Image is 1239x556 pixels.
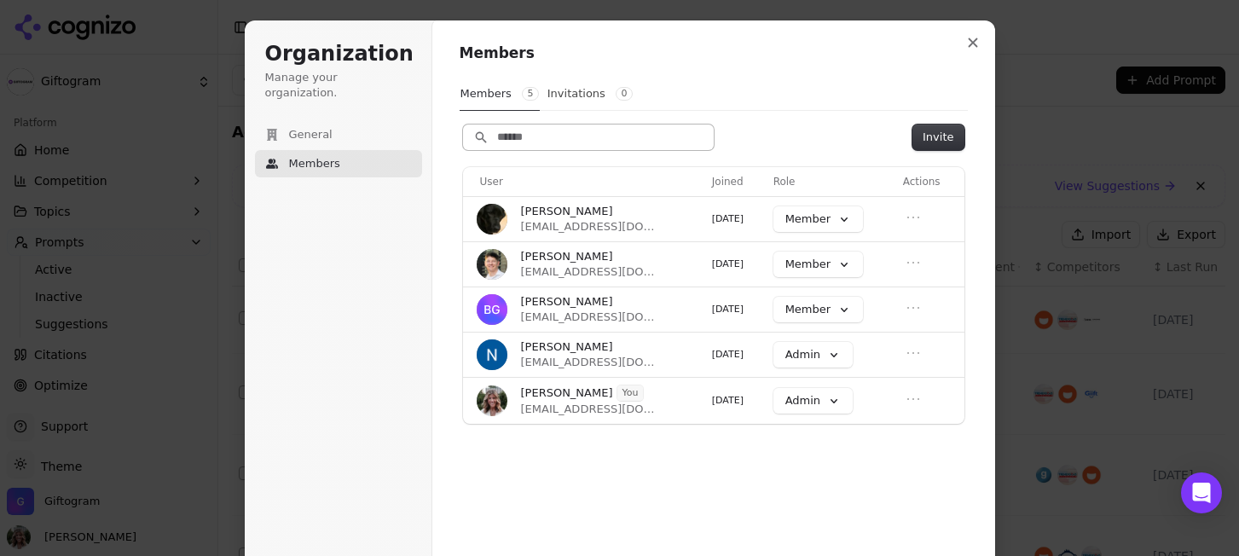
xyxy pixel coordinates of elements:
button: General [255,121,422,148]
span: [PERSON_NAME] [521,339,613,355]
h1: Members [460,43,968,64]
img: Bill Grassmyer [477,294,507,325]
th: User [463,167,705,196]
th: Joined [705,167,767,196]
span: [EMAIL_ADDRESS][DOMAIN_NAME] [521,310,656,325]
th: Actions [896,167,964,196]
button: Open menu [903,343,923,363]
input: Search [463,125,714,150]
button: Members [460,78,540,111]
p: Manage your organization. [265,70,412,101]
span: [PERSON_NAME] [521,385,613,401]
img: Valerie Leary [477,385,507,416]
img: Rohan Mitra [477,204,507,235]
span: 5 [522,87,539,101]
span: [PERSON_NAME] [521,249,613,264]
span: 0 [616,87,633,101]
button: Open menu [903,298,923,318]
button: Open menu [903,389,923,409]
button: Member [773,252,863,277]
button: Admin [773,342,853,368]
span: [EMAIL_ADDRESS][DOMAIN_NAME] [521,402,656,417]
span: [DATE] [712,258,744,269]
button: Open menu [903,252,923,273]
th: Role [767,167,896,196]
button: Invite [912,125,964,150]
button: Member [773,206,863,232]
button: Close modal [958,27,988,58]
span: [EMAIL_ADDRESS][DOMAIN_NAME] [521,264,656,280]
span: [DATE] [712,395,744,406]
span: Members [289,156,340,171]
h1: Organization [265,41,412,68]
span: [EMAIL_ADDRESS][DOMAIN_NAME] [521,355,656,370]
span: [PERSON_NAME] [521,204,613,219]
button: Member [773,297,863,322]
span: [PERSON_NAME] [521,294,613,310]
span: [DATE] [712,349,744,360]
img: Nick Rovisa [477,339,507,370]
span: General [289,127,333,142]
button: Members [255,150,422,177]
span: [DATE] [712,304,744,315]
button: Open menu [903,207,923,228]
button: Invitations [547,78,634,110]
img: Jeff Gray [477,249,507,280]
span: You [617,385,644,401]
button: Admin [773,388,853,414]
span: [DATE] [712,213,744,224]
span: [EMAIL_ADDRESS][DOMAIN_NAME] [521,219,656,235]
div: Open Intercom Messenger [1181,472,1222,513]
